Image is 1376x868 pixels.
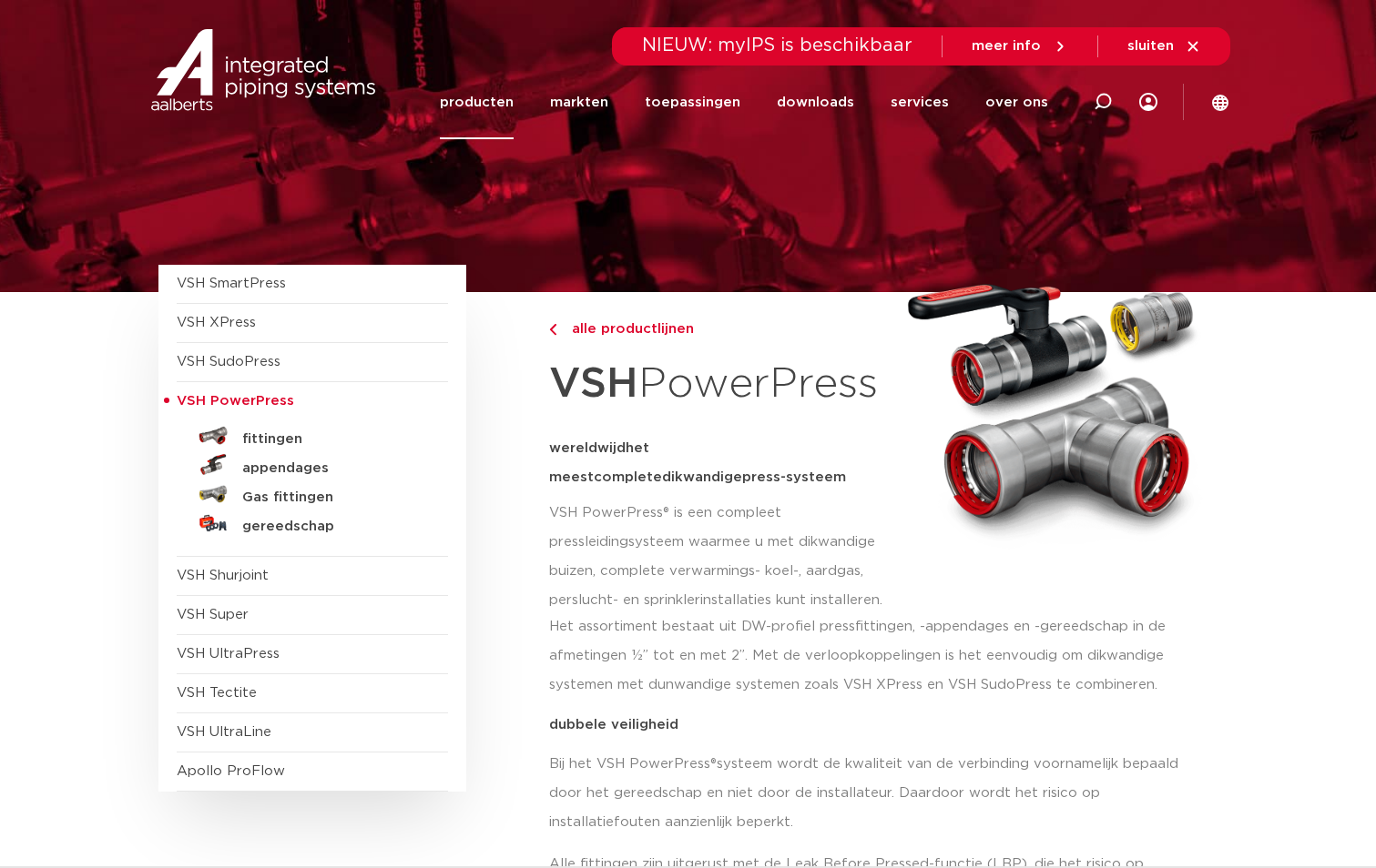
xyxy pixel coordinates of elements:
a: alle productlijnen [549,318,891,340]
a: services [891,66,949,139]
span: VSH PowerPress [177,394,294,408]
p: VSH PowerPress® is een compleet pressleidingsysteem waarmee u met dikwandige buizen, complete ver... [549,499,891,615]
h1: PowerPress [549,349,891,419]
span: alle productlijnen [561,322,694,336]
a: sluiten [1127,38,1201,55]
span: wereldwijd [549,441,626,455]
a: VSH SmartPress [177,277,286,290]
span: Bij het VSH PowerPress [549,757,710,771]
h5: appendages [242,460,423,477]
span: complete [594,470,662,484]
span: NIEUW: myIPS is beschikbaar [642,36,912,55]
h5: gereedschap [242,519,423,535]
img: chevron-right.svg [549,324,556,336]
strong: VSH [549,363,638,405]
a: VSH UltraLine [177,725,271,739]
span: sluiten [1127,39,1174,53]
a: meer info [972,38,1068,55]
a: VSH XPress [177,316,256,329]
span: het meest [549,441,649,484]
a: fittingen [177,421,448,450]
a: VSH Shurjoint [177,569,269,582]
h5: Gas fittingen [242,490,423,506]
h5: fittingen [242,431,423,448]
p: dubbele veiligheid [549,718,1207,732]
span: press-systeem [742,470,846,484]
div: my IPS [1139,66,1157,139]
a: producten [440,66,514,139]
a: VSH UltraPress [177,647,280,661]
a: appendages [177,450,448,479]
a: VSH Tectite [177,686,257,700]
nav: Menu [440,66,1048,139]
a: toepassingen [645,66,740,139]
span: dikwandige [662,470,742,484]
span: systeem wordt de kwaliteit van de verbinding voornamelijk bepaald door het gereedschap en niet do... [549,757,1178,829]
a: over ons [985,66,1048,139]
a: markten [550,66,608,139]
a: Apollo ProFlow [177,764,285,778]
a: VSH SudoPress [177,355,280,368]
a: downloads [777,66,854,139]
span: meer info [972,39,1041,53]
p: Het assortiment bestaat uit DW-profiel pressfittingen, -appendages en -gereedschap in de afmeting... [549,612,1207,700]
a: VSH Super [177,608,249,621]
span: ® [710,757,717,771]
a: Gas fittingen [177,479,448,509]
a: gereedschap [177,509,448,538]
